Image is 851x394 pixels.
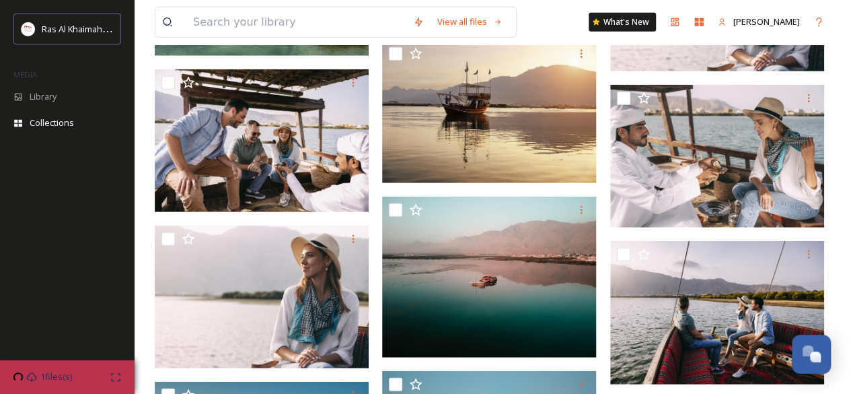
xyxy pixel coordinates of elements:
[733,15,800,28] span: [PERSON_NAME]
[792,335,831,374] button: Open Chat
[431,9,509,35] a: View all files
[589,13,656,32] a: What's New
[22,22,35,36] img: Logo_RAKTDA_RGB-01.png
[610,85,824,228] img: Al Suwaidi Pearl farm.jpg
[30,90,57,103] span: Library
[40,370,72,383] span: 1 files(s)
[610,241,824,384] img: Al Suwaidi Pearl farm.jpg
[382,197,596,358] img: Pearl farm.jpg
[155,69,369,212] img: Al Suwaidi Pearl farm.jpg
[13,69,37,79] span: MEDIA
[186,7,406,37] input: Search your library
[382,40,596,183] img: Al Suwaidi Pearl farm- boat.jpg
[711,9,807,35] a: [PERSON_NAME]
[42,22,232,35] span: Ras Al Khaimah Tourism Development Authority
[30,117,74,129] span: Collections
[155,226,369,368] img: Al Suwaidi Pearl farm.jpg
